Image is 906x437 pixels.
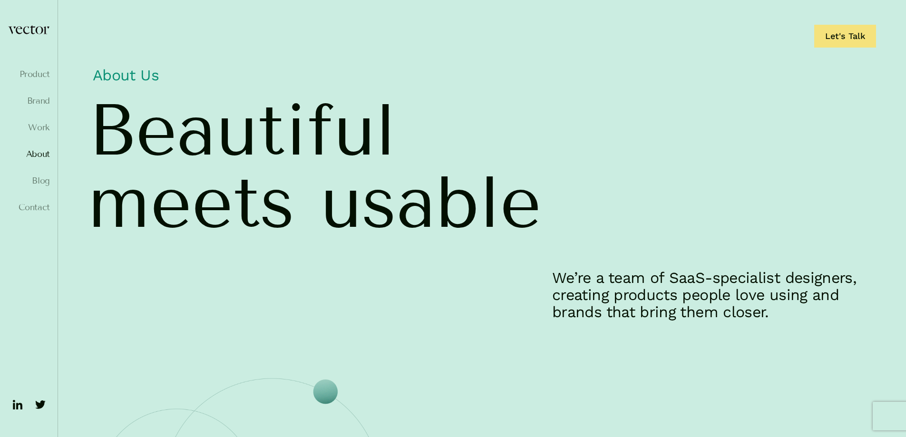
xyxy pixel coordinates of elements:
[552,269,876,320] p: We’re a team of SaaS-specialist designers, creating products people love using and brands that br...
[88,61,876,94] h1: About Us
[8,176,50,185] a: Blog
[33,397,48,412] img: ico-twitter-fill
[8,96,50,106] a: Brand
[88,166,295,239] span: meets
[814,25,876,48] a: Let's Talk
[88,94,396,166] span: Beautiful
[10,397,25,412] img: ico-linkedin
[8,203,50,212] a: Contact
[8,149,50,159] a: About
[8,123,50,132] a: Work
[8,69,50,79] a: Product
[320,166,541,239] span: usable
